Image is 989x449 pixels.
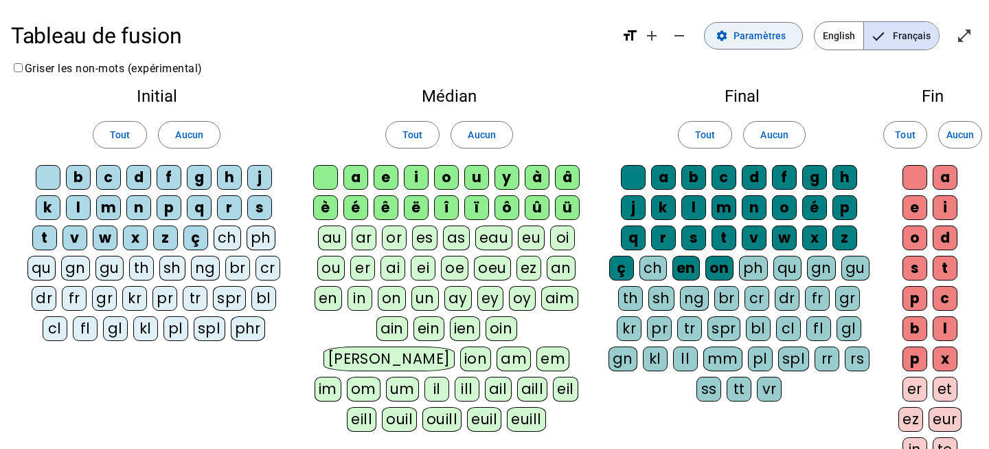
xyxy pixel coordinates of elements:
[434,195,459,220] div: î
[621,226,646,250] div: q
[622,28,638,44] mat-icon: format_size
[555,165,580,190] div: â
[378,286,406,311] div: on
[621,195,646,220] div: j
[11,62,203,75] label: Griser les non-mots (expérimental)
[509,286,536,311] div: oy
[318,226,346,250] div: au
[191,256,220,281] div: ng
[404,195,429,220] div: ë
[386,377,419,402] div: um
[96,195,121,220] div: m
[845,347,869,371] div: rs
[96,165,121,190] div: c
[313,88,585,105] h2: Médian
[255,256,280,281] div: cr
[485,377,512,402] div: ail
[832,165,857,190] div: h
[152,286,177,311] div: pr
[157,165,181,190] div: f
[814,21,940,50] mat-button-toggle-group: Language selection
[743,121,805,149] button: Aucun
[648,286,674,311] div: sh
[902,195,927,220] div: e
[525,165,549,190] div: à
[27,256,56,281] div: qu
[757,377,782,402] div: vr
[739,256,768,281] div: ph
[639,256,667,281] div: ch
[126,195,151,220] div: n
[673,347,698,371] div: ll
[411,256,435,281] div: ei
[609,347,637,371] div: gn
[61,256,90,281] div: gn
[666,22,693,50] button: Diminuer la taille de la police
[647,316,672,341] div: pr
[129,256,154,281] div: th
[864,22,939,50] span: Français
[696,377,721,402] div: ss
[455,377,479,402] div: ill
[705,256,734,281] div: on
[486,316,517,341] div: oin
[315,286,342,311] div: en
[776,316,801,341] div: cl
[815,347,839,371] div: rr
[374,165,398,190] div: e
[460,347,492,371] div: ion
[14,63,23,72] input: Griser les non-mots (expérimental)
[933,316,957,341] div: l
[547,256,576,281] div: an
[695,127,715,143] span: Tout
[902,256,927,281] div: s
[443,226,470,250] div: as
[707,316,740,341] div: spr
[343,165,368,190] div: a
[902,347,927,371] div: p
[32,226,57,250] div: t
[517,377,548,402] div: aill
[541,286,579,311] div: aim
[444,286,472,311] div: ay
[742,165,766,190] div: d
[123,226,148,250] div: x
[525,195,549,220] div: û
[507,407,545,432] div: euill
[680,286,709,311] div: ng
[742,226,766,250] div: v
[313,195,338,220] div: è
[352,226,376,250] div: ar
[11,14,611,58] h1: Tableau de fusion
[951,22,978,50] button: Entrer en plein écran
[153,226,178,250] div: z
[66,195,91,220] div: l
[110,127,130,143] span: Tout
[672,256,700,281] div: en
[760,127,788,143] span: Aucun
[450,316,481,341] div: ien
[62,286,87,311] div: fr
[183,226,208,250] div: ç
[225,256,250,281] div: br
[933,377,957,402] div: et
[902,226,927,250] div: o
[805,286,830,311] div: fr
[555,195,580,220] div: ü
[617,316,641,341] div: kr
[66,165,91,190] div: b
[742,195,766,220] div: n
[382,226,407,250] div: or
[938,121,982,149] button: Aucun
[712,165,736,190] div: c
[95,256,124,281] div: gu
[187,195,212,220] div: q
[494,195,519,220] div: ô
[402,127,422,143] span: Tout
[643,347,668,371] div: kl
[158,121,220,149] button: Aucun
[671,28,687,44] mat-icon: remove
[217,165,242,190] div: h
[404,165,429,190] div: i
[806,316,831,341] div: fl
